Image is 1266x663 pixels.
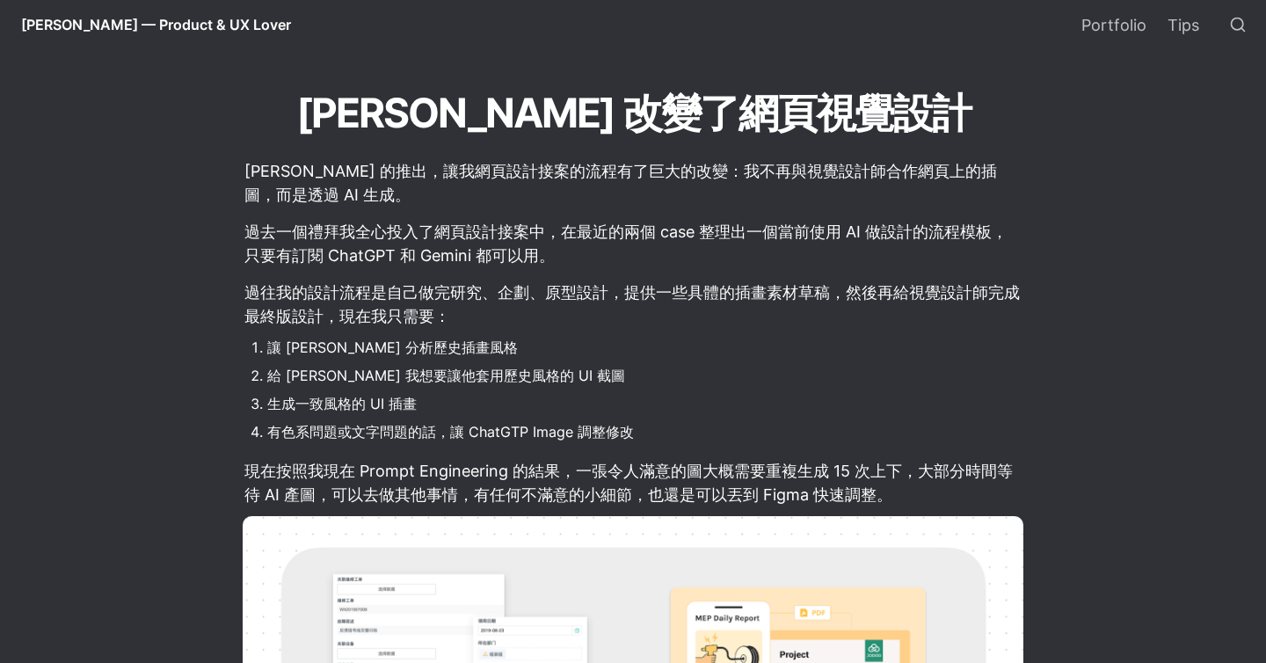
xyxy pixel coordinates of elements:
[243,217,1023,270] p: 過去一個禮拜我全心投入了網頁設計接案中，在最近的兩個 case 整理出一個當前使用 AI 做設計的流程模板，只要有訂閱 ChatGPT 和 Gemini 都可以用。
[243,456,1023,509] p: 現在按照我現在 Prompt Engineering 的結果，一張令人滿意的圖大概需要重複生成 15 次上下，大部分時間等待 AI 產圖，可以去做其他事情，有任何不滿意的小細節，也還是可以丟到 ...
[158,81,1108,145] h1: [PERSON_NAME] 改變了網頁視覺設計
[267,390,1023,417] li: 生成一致風格的 UI 插畫
[267,419,1023,445] li: 有色系問題或文字問題的話，讓 ChatGTP Image 調整修改
[267,334,1023,361] li: 讓 [PERSON_NAME] 分析歷史插畫風格
[243,157,1023,209] p: [PERSON_NAME] 的推出，讓我網頁設計接案的流程有了巨大的改變：我不再與視覺設計師合作網頁上的插圖，而是透過 AI 生成。
[243,278,1023,331] p: 過往我的設計流程是自己做完研究、企劃、原型設計，提供一些具體的插畫素材草稿，然後再給視覺設計師完成最終版設計，現在我只需要：
[267,362,1023,389] li: 給 [PERSON_NAME] 我想要讓他套用歷史風格的 UI 截圖
[21,16,291,33] span: [PERSON_NAME] — Product & UX Lover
